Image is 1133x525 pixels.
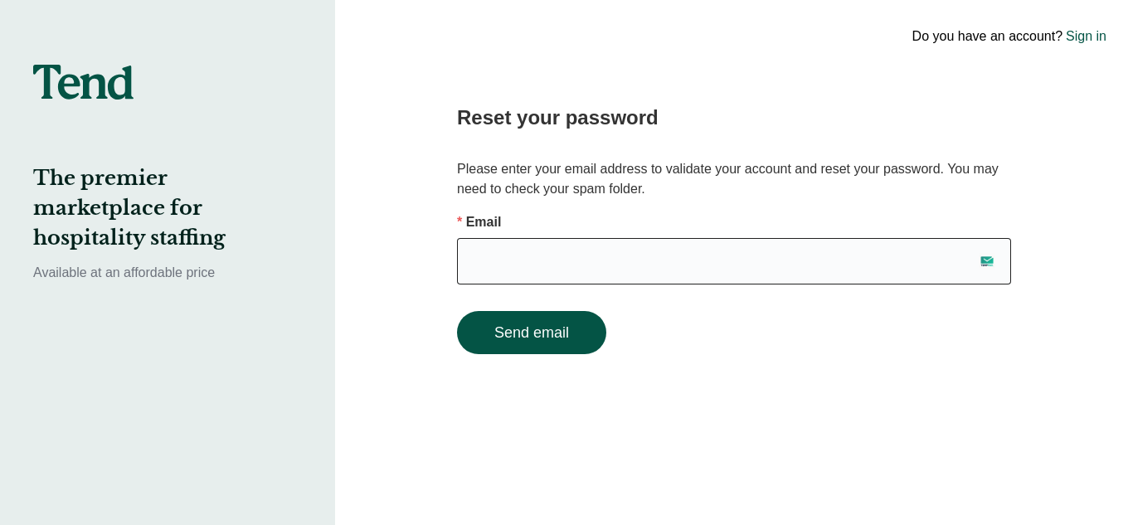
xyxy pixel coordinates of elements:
[1066,27,1106,46] a: Sign in
[457,103,1011,133] h2: Reset your password
[33,65,134,100] img: tend-logo
[33,263,302,283] p: Available at an affordable price
[457,212,1011,232] p: Email
[457,159,1011,199] p: Please enter your email address to validate your account and reset your password. You may need to...
[33,163,302,253] h2: The premier marketplace for hospitality staffing
[457,311,606,354] button: Send email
